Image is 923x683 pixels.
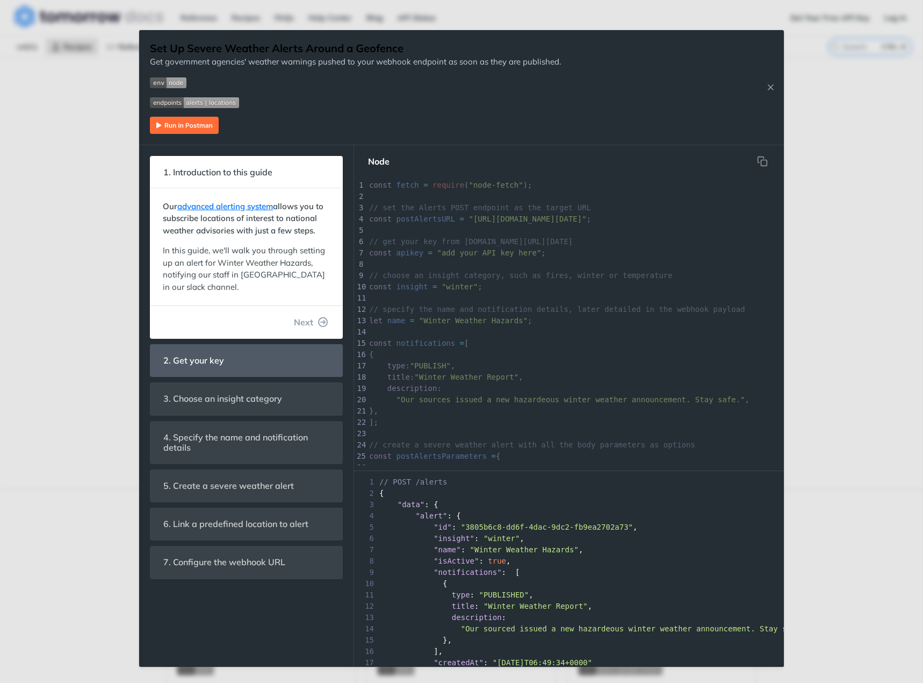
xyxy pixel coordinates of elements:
span: require [432,181,464,189]
span: , [369,395,749,404]
span: = [423,181,428,189]
strong: Our allows you to subscribe locations of interest to national weather advisories with just a few ... [163,201,323,236]
span: // get your key from [DOMAIN_NAME][URL][DATE] [369,237,573,246]
div: : [354,657,784,668]
span: // create a severe weather alert with all the body parameters as options [369,440,695,449]
span: 16 [354,646,377,657]
span: "createdAt" [434,658,484,667]
span: ; [369,248,546,257]
span: 11 [354,589,377,601]
span: 1. Introduction to this guide [156,162,280,183]
div: : [354,612,784,623]
div: 2 [354,191,365,202]
span: fetch [396,181,419,189]
span: = [460,339,464,347]
span: : [369,384,442,393]
span: name [378,463,396,472]
span: const [369,248,392,257]
span: = [432,282,437,291]
div: : , [354,522,784,533]
span: [ [369,339,469,347]
span: title [452,602,474,610]
div: 3 [354,202,365,214]
span: postAlertsURL [396,215,456,223]
span: apikey [396,248,424,257]
div: , [354,623,784,635]
div: { [354,578,784,589]
span: notifications [396,339,456,347]
span: // POST /alerts [379,478,447,486]
span: = [460,215,464,223]
span: "[DATE]T06:49:34+0000" [493,658,592,667]
span: "3805b6c8-dd6f-4dac-9dc2-fb9ea2702a73" [461,523,633,531]
span: 14 [354,623,377,635]
span: 4. Specify the name and notification details [156,427,337,458]
div: 18 [354,372,365,383]
span: 1 [354,476,377,488]
span: insight [396,282,428,291]
span: "winter" [442,282,478,291]
span: : , [369,373,523,381]
span: , [369,463,401,472]
div: 11 [354,293,365,304]
span: = [492,452,496,460]
span: "name" [434,545,461,554]
span: "PUBLISHED" [479,590,529,599]
span: "Winter Weather Report" [484,602,588,610]
div: 4 [354,214,365,225]
span: 17 [354,657,377,668]
div: 15 [354,338,365,349]
svg: hidden [757,156,768,167]
div: 10 [354,281,365,293]
a: Expand image [150,119,219,129]
span: 3. Choose an insight category [156,388,290,409]
div: : , [354,601,784,612]
span: "insight" [434,534,474,543]
span: "node-fetch" [469,181,523,189]
span: "Winter Weather Hazards" [470,545,579,554]
div: }, [354,635,784,646]
div: : [ [354,567,784,578]
span: description [452,613,502,622]
div: : , [354,533,784,544]
div: : , [354,589,784,601]
span: = [428,248,432,257]
div: : { [354,499,784,510]
span: type [387,361,406,370]
div: : , [354,556,784,567]
p: In this guide, we'll walk you through setting up an alert for Winter Weather Hazards, notifying o... [163,245,330,293]
span: "PUBLISH" [410,361,451,370]
span: ; [369,282,482,291]
span: Next [294,316,313,329]
span: 4 [354,510,377,522]
div: 21 [354,405,365,417]
div: 24 [354,439,365,451]
span: { [369,350,374,359]
div: 1 [354,180,365,191]
section: 7. Configure the webhook URL [150,546,343,579]
span: ( ); [369,181,532,189]
div: 9 [354,270,365,281]
div: 12 [354,304,365,315]
span: { [369,452,501,460]
img: env [150,77,186,88]
div: 13 [354,315,365,326]
span: 6 [354,533,377,544]
div: 5 [354,225,365,236]
span: 6. Link a predefined location to alert [156,514,316,535]
span: "[URL][DOMAIN_NAME][DATE]" [468,215,586,223]
div: 17 [354,360,365,372]
section: 3. Choose an insight category [150,382,343,415]
img: Run in Postman [150,117,219,134]
div: { [354,488,784,499]
div: 23 [354,428,365,439]
span: // set the Alerts POST endpoint as the target URL [369,203,591,212]
span: 10 [354,578,377,589]
div: 19 [354,383,365,394]
span: 5. Create a severe weather alert [156,475,301,496]
img: endpoint [150,97,239,108]
span: "Winter Weather Report" [414,373,518,381]
span: 7. Configure the webhook URL [156,552,293,573]
span: "id" [434,523,452,531]
span: // choose an insight category, such as fires, winter or temperature [369,271,673,280]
